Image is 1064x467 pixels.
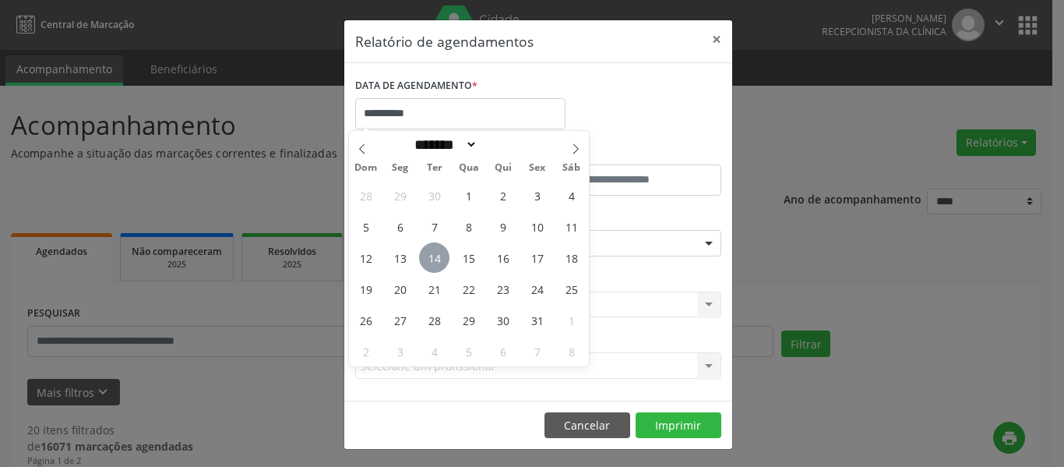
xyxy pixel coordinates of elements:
span: Outubro 10, 2025 [522,211,552,242]
span: Outubro 13, 2025 [385,242,415,273]
button: Close [701,20,732,58]
span: Novembro 7, 2025 [522,336,552,366]
span: Novembro 1, 2025 [556,305,587,335]
span: Qui [486,163,520,173]
span: Ter [417,163,452,173]
span: Outubro 20, 2025 [385,274,415,304]
span: Outubro 8, 2025 [453,211,484,242]
span: Outubro 9, 2025 [488,211,518,242]
span: Outubro 1, 2025 [453,180,484,211]
span: Outubro 30, 2025 [488,305,518,335]
span: Outubro 16, 2025 [488,242,518,273]
span: Outubro 12, 2025 [351,242,381,273]
span: Outubro 22, 2025 [453,274,484,304]
label: DATA DE AGENDAMENTO [355,74,477,98]
span: Outubro 26, 2025 [351,305,381,335]
span: Outubro 14, 2025 [419,242,449,273]
span: Outubro 23, 2025 [488,274,518,304]
span: Outubro 11, 2025 [556,211,587,242]
span: Outubro 18, 2025 [556,242,587,273]
h5: Relatório de agendamentos [355,31,534,51]
span: Outubro 2, 2025 [488,180,518,211]
span: Sáb [555,163,589,173]
span: Outubro 5, 2025 [351,211,381,242]
span: Outubro 29, 2025 [453,305,484,335]
span: Outubro 7, 2025 [419,211,449,242]
span: Outubro 27, 2025 [385,305,415,335]
span: Dom [349,163,383,173]
span: Outubro 17, 2025 [522,242,552,273]
span: Novembro 8, 2025 [556,336,587,366]
span: Outubro 31, 2025 [522,305,552,335]
span: Qua [452,163,486,173]
span: Outubro 25, 2025 [556,274,587,304]
label: ATÉ [542,140,721,165]
span: Outubro 19, 2025 [351,274,381,304]
span: Novembro 6, 2025 [488,336,518,366]
span: Outubro 28, 2025 [419,305,449,335]
span: Setembro 29, 2025 [385,180,415,211]
button: Cancelar [544,412,630,439]
span: Novembro 3, 2025 [385,336,415,366]
select: Month [409,136,477,153]
span: Outubro 15, 2025 [453,242,484,273]
input: Year [477,136,529,153]
span: Outubro 3, 2025 [522,180,552,211]
span: Novembro 2, 2025 [351,336,381,366]
span: Outubro 24, 2025 [522,274,552,304]
span: Outubro 4, 2025 [556,180,587,211]
span: Novembro 4, 2025 [419,336,449,366]
span: Sex [520,163,555,173]
span: Setembro 28, 2025 [351,180,381,211]
span: Outubro 6, 2025 [385,211,415,242]
span: Outubro 21, 2025 [419,274,449,304]
span: Seg [383,163,417,173]
span: Novembro 5, 2025 [453,336,484,366]
button: Imprimir [636,412,721,439]
span: Setembro 30, 2025 [419,180,449,211]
